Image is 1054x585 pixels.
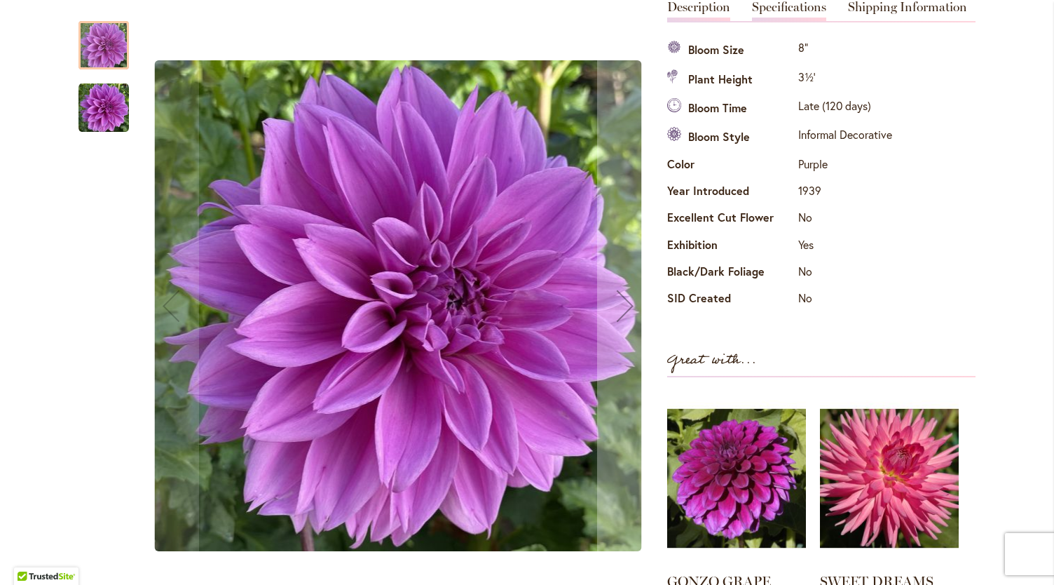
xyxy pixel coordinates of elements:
[78,69,129,132] div: Lilac Time
[667,287,795,314] th: SID Created
[667,233,795,260] th: Exhibition
[795,260,896,287] td: No
[795,36,896,65] td: 8"
[667,36,795,65] th: Bloom Size
[795,95,896,123] td: Late (120 days)
[795,65,896,94] td: 3½'
[848,1,967,21] a: Shipping Information
[795,152,896,179] td: Purple
[667,65,795,94] th: Plant Height
[667,123,795,152] th: Bloom Style
[752,1,826,21] a: Specifications
[667,349,757,372] strong: Great with...
[667,391,806,565] img: GONZO GRAPE
[667,95,795,123] th: Bloom Time
[795,180,896,206] td: 1939
[667,206,795,233] th: Excellent Cut Flower
[795,233,896,260] td: Yes
[78,82,129,133] img: Lilac Time
[667,152,795,179] th: Color
[820,391,959,565] img: SWEET DREAMS
[667,260,795,287] th: Black/Dark Foliage
[667,180,795,206] th: Year Introduced
[795,287,896,314] td: No
[667,1,976,314] div: Detailed Product Info
[667,1,730,21] a: Description
[78,7,143,69] div: Lilac Time
[11,535,50,574] iframe: Launch Accessibility Center
[795,206,896,233] td: No
[795,123,896,152] td: Informal Decorative
[155,60,642,551] img: Lilac Time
